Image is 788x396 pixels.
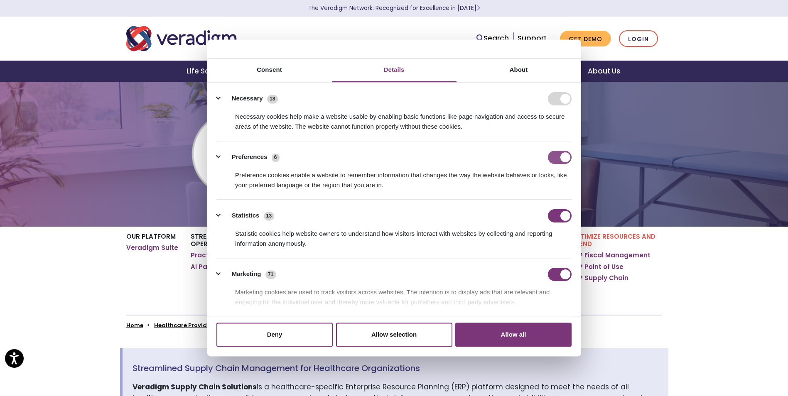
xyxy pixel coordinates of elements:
[126,244,178,252] a: Veradigm Suite
[216,281,572,307] div: Marketing cookies are used to track visitors across websites. The intention is to display ads tha...
[332,59,457,82] a: Details
[457,59,581,82] a: About
[216,323,333,347] button: Deny
[216,268,281,281] button: Marketing (71)
[191,263,262,271] a: AI Patient Scheduling
[177,61,245,82] a: Life Sciences
[476,33,509,44] a: Search
[578,61,630,82] a: About Us
[571,263,624,271] a: ERP Point of Use
[571,251,651,259] a: ERP Fiscal Management
[232,94,263,104] label: Necessary
[154,321,216,329] a: Healthcare Providers
[232,211,260,221] label: Statistics
[455,323,572,347] button: Allow all
[133,382,257,392] strong: Veradigm Supply Chain Solutions
[232,270,261,279] label: Marketing
[126,321,143,329] a: Home
[476,4,480,12] span: Learn More
[216,92,283,105] button: Necessary (18)
[232,153,268,162] label: Preferences
[336,323,452,347] button: Allow selection
[126,25,241,52] img: Veradigm logo
[191,251,266,259] a: Practice Management
[571,274,628,282] a: ERP Supply Chain
[133,362,658,375] span: Streamlined Supply Chain Management for Healthcare Organizations
[623,112,778,386] iframe: Drift Chat Widget
[560,31,611,47] a: Get Demo
[619,30,658,47] a: Login
[216,222,572,249] div: Statistic cookies help website owners to understand how visitors interact with websites by collec...
[308,4,480,12] a: The Veradigm Network: Recognized for Excellence in [DATE]Learn More
[216,209,280,222] button: Statistics (13)
[518,33,547,43] a: Support
[207,59,332,82] a: Consent
[216,105,572,132] div: Necessary cookies help make a website usable by enabling basic functions like page navigation and...
[216,164,572,190] div: Preference cookies enable a website to remember information that changes the way the website beha...
[216,151,285,164] button: Preferences (6)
